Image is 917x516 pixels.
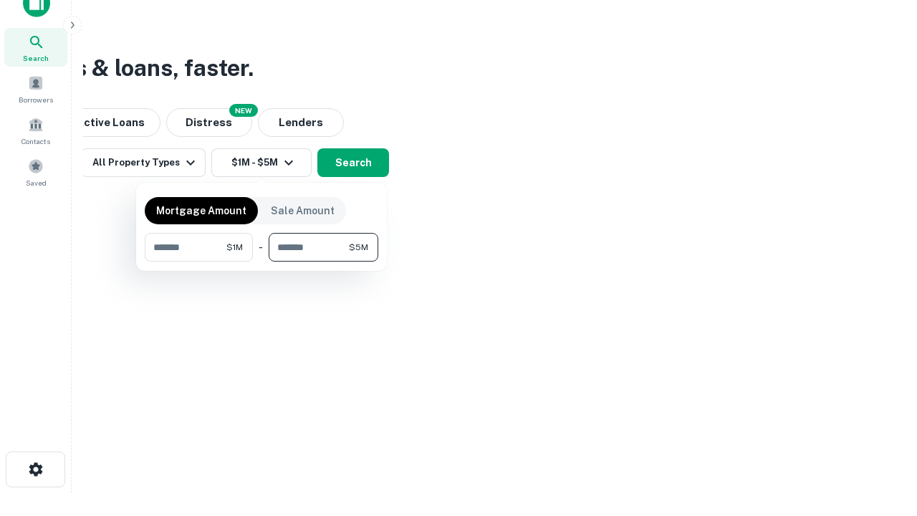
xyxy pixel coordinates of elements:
[259,233,263,262] div: -
[226,241,243,254] span: $1M
[156,203,246,219] p: Mortgage Amount
[349,241,368,254] span: $5M
[271,203,335,219] p: Sale Amount
[845,401,917,470] iframe: Chat Widget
